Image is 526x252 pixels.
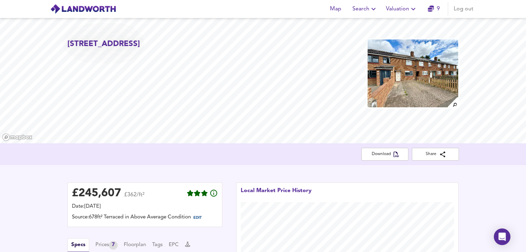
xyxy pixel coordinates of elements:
button: 9 [423,2,445,16]
a: Mapbox homepage [2,133,33,141]
div: Open Intercom Messenger [494,228,510,245]
button: Download [361,148,408,161]
span: Search [352,4,378,14]
span: Share [417,151,453,158]
button: Share [412,148,459,161]
div: Source: 678ft² Terraced in Above Average Condition [72,214,218,223]
div: 7 [109,241,118,250]
button: Search [350,2,380,16]
span: Log out [454,4,473,14]
img: property [367,39,459,108]
button: Tags [152,241,163,249]
span: Download [367,151,403,158]
a: 9 [428,4,440,14]
span: Valuation [386,4,417,14]
div: Prices [95,241,118,250]
button: Log out [451,2,476,16]
span: £362/ft² [124,192,145,202]
button: Floorplan [124,241,146,249]
img: search [447,96,459,108]
div: Local Market Price History [241,187,312,202]
button: Prices7 [95,241,118,250]
button: Map [325,2,347,16]
div: Date: [DATE] [72,203,218,210]
span: EDIT [193,216,202,220]
div: £ 245,607 [72,188,121,199]
img: logo [50,4,116,14]
span: Map [327,4,344,14]
h2: [STREET_ADDRESS] [67,39,140,49]
button: EPC [169,241,179,249]
button: Valuation [383,2,420,16]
